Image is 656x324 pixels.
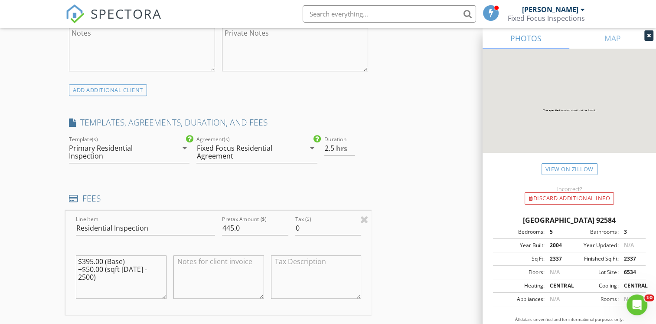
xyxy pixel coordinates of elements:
[496,282,545,290] div: Heating:
[618,268,643,276] div: 6534
[483,185,656,192] div: Incorrect?
[569,241,618,249] div: Year Updated:
[569,228,618,236] div: Bathrooms:
[196,144,294,160] div: Fixed Focus Residential Agreement
[483,28,569,49] a: PHOTOS
[303,5,476,23] input: Search everything...
[336,145,347,152] span: hrs
[496,228,545,236] div: Bedrooms:
[496,241,545,249] div: Year Built:
[545,241,569,249] div: 2004
[618,282,643,290] div: CENTRAL
[525,192,614,205] div: Discard Additional info
[65,4,85,23] img: The Best Home Inspection Software - Spectora
[569,28,656,49] a: MAP
[522,5,578,14] div: [PERSON_NAME]
[496,255,545,263] div: Sq Ft:
[545,282,569,290] div: CENTRAL
[623,295,633,303] span: N/A
[569,255,618,263] div: Finished Sq Ft:
[69,144,166,160] div: Primary Residential Inspection
[545,228,569,236] div: 5
[618,255,643,263] div: 2337
[493,317,646,323] p: All data is unverified and for informational purposes only.
[91,4,162,23] span: SPECTORA
[569,295,618,303] div: Rooms:
[483,49,656,174] img: streetview
[69,193,368,204] h4: FEES
[508,14,585,23] div: Fixed Focus Inspections
[569,282,618,290] div: Cooling:
[542,163,597,175] a: View on Zillow
[307,143,317,153] i: arrow_drop_down
[618,228,643,236] div: 3
[545,255,569,263] div: 2337
[324,141,356,155] input: 0.0
[65,12,162,30] a: SPECTORA
[496,295,545,303] div: Appliances:
[493,215,646,225] div: [GEOGRAPHIC_DATA] 92584
[550,268,560,276] span: N/A
[69,84,147,96] div: ADD ADDITIONAL client
[496,268,545,276] div: Floors:
[623,241,633,249] span: N/A
[644,294,654,301] span: 10
[179,143,189,153] i: arrow_drop_down
[69,117,368,128] h4: TEMPLATES, AGREEMENTS, DURATION, AND FEES
[627,294,647,315] iframe: Intercom live chat
[550,295,560,303] span: N/A
[569,268,618,276] div: Lot Size:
